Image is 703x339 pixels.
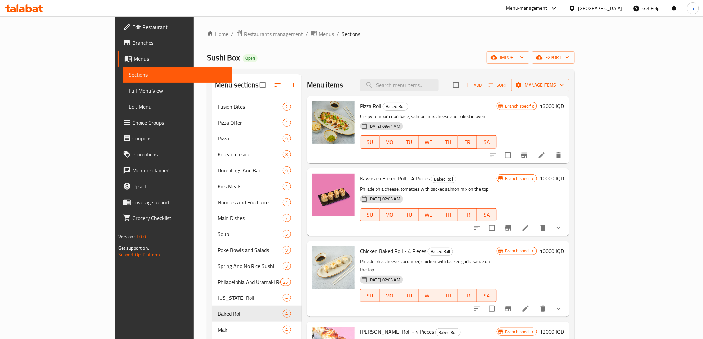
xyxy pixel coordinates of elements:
[283,150,291,158] div: items
[360,101,381,111] span: Pizza Roll
[218,119,283,127] div: Pizza Offer
[132,214,227,222] span: Grocery Checklist
[551,220,567,236] button: show more
[502,329,537,335] span: Branch specific
[218,278,280,286] span: Philadelphia And Uramaki Roll
[480,291,494,300] span: SA
[218,310,283,318] span: Baked Roll
[118,250,160,259] a: Support.OpsPlatform
[286,77,302,93] button: Add section
[487,80,509,90] button: Sort
[312,246,355,289] img: Chicken Baked Roll - 4 Pieces
[535,301,551,317] button: delete
[540,174,564,183] h6: 10000 IQD
[477,135,497,149] button: SA
[428,248,453,256] div: Baked Roll
[692,5,694,12] span: a
[360,289,380,302] button: SU
[535,220,551,236] button: delete
[123,67,232,83] a: Sections
[283,231,291,237] span: 5
[360,246,426,256] span: Chicken Baked Roll - 4 Pieces
[136,232,146,241] span: 1.0.0
[431,175,456,183] span: Baked Roll
[399,208,419,221] button: TU
[540,101,564,111] h6: 13000 IQD
[218,134,283,142] div: Pizza
[212,99,302,115] div: Fusion Bites2
[283,247,291,253] span: 9
[477,208,497,221] button: SA
[212,258,302,274] div: Spring And No Rice Sushi3
[244,30,303,38] span: Restaurants management
[118,51,232,67] a: Menus
[283,263,291,269] span: 3
[441,291,455,300] span: TH
[485,302,499,316] span: Select to update
[118,115,232,130] a: Choice Groups
[366,123,403,129] span: [DATE] 09:44 AM
[402,210,416,220] span: TU
[132,182,227,190] span: Upsell
[118,210,232,226] a: Grocery Checklist
[438,289,458,302] button: TH
[363,210,377,220] span: SU
[419,289,439,302] button: WE
[118,162,232,178] a: Menu disclaimer
[537,53,569,62] span: export
[218,294,283,302] div: California Roll
[215,80,259,90] h2: Menu sections
[460,291,475,300] span: FR
[380,289,399,302] button: MO
[118,19,232,35] a: Edit Restaurant
[363,137,377,147] span: SU
[501,148,515,162] span: Select to update
[218,214,283,222] span: Main Dishes
[218,150,283,158] span: Korean cuisine
[366,196,403,202] span: [DATE] 02:03 AM
[463,80,484,90] button: Add
[212,290,302,306] div: [US_STATE] Roll4
[283,262,291,270] div: items
[212,146,302,162] div: Korean cuisine8
[132,119,227,127] span: Choice Groups
[207,30,575,38] nav: breadcrumb
[283,167,291,174] span: 6
[283,103,291,111] div: items
[283,120,291,126] span: 1
[502,248,537,254] span: Branch specific
[118,130,232,146] a: Coupons
[502,175,537,182] span: Branch specific
[218,262,283,270] span: Spring And No Rice Sushi
[460,210,475,220] span: FR
[578,5,622,12] div: [GEOGRAPHIC_DATA]
[382,210,397,220] span: MO
[283,104,291,110] span: 2
[319,30,334,38] span: Menus
[218,246,283,254] span: Poke Bowls and Salads
[441,137,455,147] span: TH
[218,103,283,111] span: Fusion Bites
[485,221,499,235] span: Select to update
[283,327,291,333] span: 4
[506,4,547,12] div: Menu-management
[212,226,302,242] div: Soup5
[363,291,377,300] span: SU
[449,78,463,92] span: Select section
[212,322,302,338] div: Maki4
[458,135,477,149] button: FR
[218,326,283,334] span: Maki
[360,257,497,274] p: Philadelphia cheese, cucumber, chicken with backed garlic sauce on the top
[522,305,530,313] a: Edit menu item
[218,166,283,174] span: Dumplings And Bao
[283,134,291,142] div: items
[212,178,302,194] div: Kids Meals1
[281,279,291,285] span: 25
[383,103,408,110] span: Baked Roll
[500,220,516,236] button: Branch-specific-item
[118,35,232,51] a: Branches
[540,246,564,256] h6: 10000 IQD
[438,208,458,221] button: TH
